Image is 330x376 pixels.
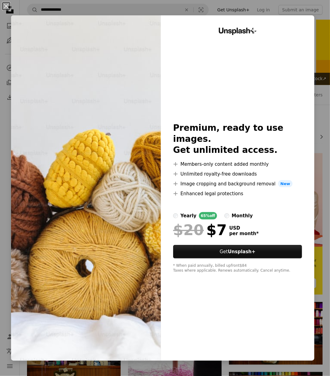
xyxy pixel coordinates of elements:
div: $7 [173,222,227,238]
li: Unlimited royalty-free downloads [173,170,302,178]
button: GetUnsplash+ [173,245,302,258]
strong: Unsplash+ [228,249,255,254]
div: * When paid annually, billed upfront $84 Taxes where applicable. Renews automatically. Cancel any... [173,263,302,273]
li: Image cropping and background removal [173,180,302,188]
span: USD [229,225,259,231]
h2: Premium, ready to use images. Get unlimited access. [173,122,302,156]
input: yearly65%off [173,213,178,218]
li: Enhanced legal protections [173,190,302,197]
div: yearly [181,212,196,219]
span: per month * [229,231,259,236]
li: Members-only content added monthly [173,161,302,168]
span: New [278,180,293,188]
input: monthly [224,213,229,218]
div: monthly [232,212,253,219]
div: 65% off [199,212,217,219]
span: $20 [173,222,204,238]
